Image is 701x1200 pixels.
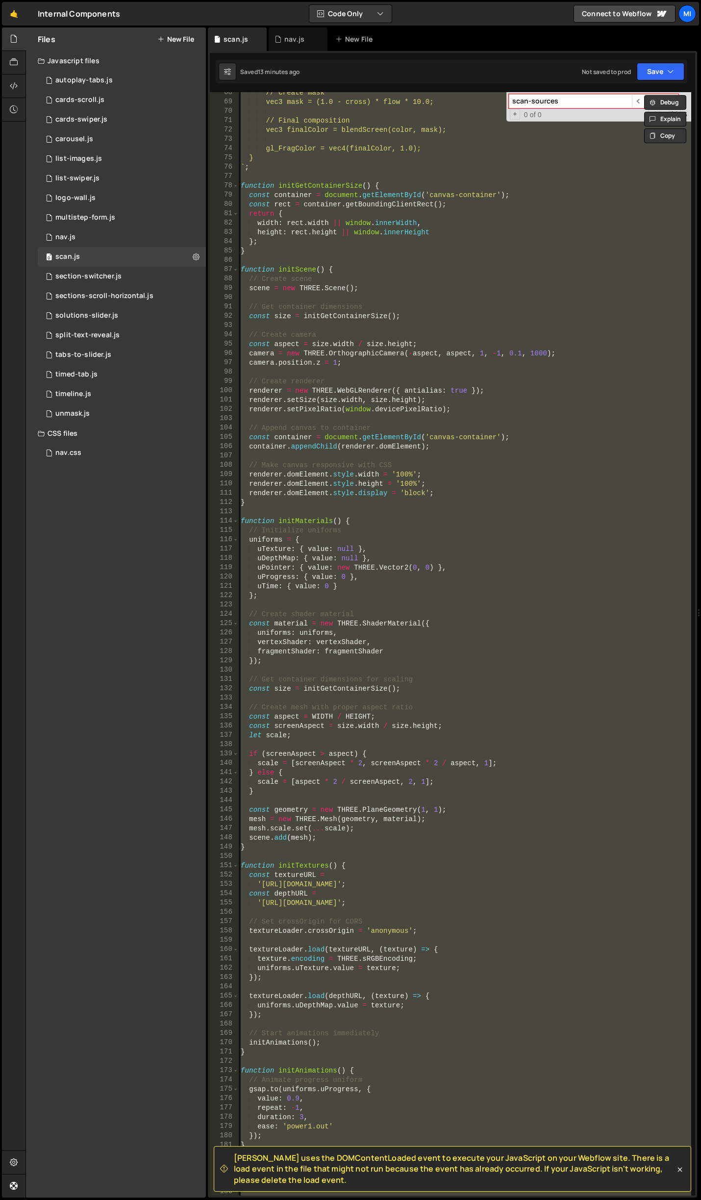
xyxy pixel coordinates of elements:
div: 134 [210,703,239,712]
div: 165 [210,992,239,1001]
div: 15229/43765.js [38,345,206,365]
div: 15229/42882.js [38,227,206,247]
h2: Files [38,34,55,45]
div: timed-tab.js [55,370,98,379]
div: 106 [210,442,239,451]
div: 15229/43816.js [38,71,206,90]
div: 15229/41835.js [38,365,206,384]
div: 142 [210,777,239,787]
div: 88 [210,275,239,284]
div: sections-scroll-horizontal.js [55,292,153,300]
div: 114 [210,517,239,526]
div: 15229/42536.js [38,149,206,169]
div: 123 [210,600,239,610]
div: 156 [210,908,239,917]
div: 103 [210,414,239,424]
div: carousel.js [55,135,93,144]
div: 68 [210,88,239,98]
div: tabs-to-slider.js [55,350,111,359]
div: 135 [210,712,239,722]
span: ​ [632,94,646,108]
div: 167 [210,1010,239,1020]
div: 15229/44590.js [38,384,206,404]
div: 107 [210,451,239,461]
div: 109 [210,470,239,479]
button: Save [637,63,684,80]
div: 131 [210,675,239,684]
div: 113 [210,507,239,517]
div: 162 [210,964,239,973]
input: Search for [509,94,632,108]
div: 99 [210,377,239,386]
div: 182 [210,1150,239,1159]
button: Copy [644,128,686,143]
div: 120 [210,573,239,582]
div: 141 [210,768,239,777]
div: New File [335,34,376,44]
div: cards-swiper.js [55,115,107,124]
div: 71 [210,116,239,125]
div: 184 [210,1169,239,1178]
div: 90 [210,293,239,302]
div: 15229/44459.js [38,129,206,149]
div: 69 [210,98,239,107]
div: 125 [210,619,239,628]
div: split-text-reveal.js [55,331,120,340]
div: 153 [210,880,239,889]
div: 145 [210,805,239,815]
div: 115 [210,526,239,535]
div: 85 [210,247,239,256]
div: timeline.js [55,390,91,399]
div: 89 [210,284,239,293]
div: 72 [210,125,239,135]
div: 112 [210,498,239,507]
div: unmask.js [55,409,90,418]
div: 15229/40471.js [38,169,206,188]
div: 124 [210,610,239,619]
div: 73 [210,135,239,144]
div: 136 [210,722,239,731]
div: 75 [210,153,239,163]
div: 166 [210,1001,239,1010]
div: 132 [210,684,239,694]
div: autoplay-tabs.js [55,76,113,85]
div: scan.js [224,34,248,44]
div: Not saved to prod [582,68,631,76]
div: 105 [210,433,239,442]
div: 82 [210,219,239,228]
div: 160 [210,945,239,954]
div: 84 [210,237,239,247]
div: 129 [210,656,239,666]
div: 76 [210,163,239,172]
div: 180 [210,1131,239,1141]
div: Saved [240,68,300,76]
a: Connect to Webflow [574,5,676,23]
div: 147 [210,824,239,833]
div: 185 [210,1178,239,1187]
div: 144 [210,796,239,805]
div: 138 [210,740,239,750]
div: 169 [210,1029,239,1038]
div: 15229/43870.js [38,188,206,208]
div: multistep-form.js [55,213,115,222]
div: 151 [210,861,239,871]
div: 128 [210,647,239,656]
div: 181 [210,1141,239,1150]
div: 176 [210,1094,239,1103]
div: 15229/44592.js [38,404,206,424]
div: 15229/43817.js [38,110,206,129]
span: 0 [46,254,52,262]
div: 95 [210,340,239,349]
div: 98 [210,368,239,377]
div: scan.js [55,252,80,261]
div: 15229/39976.js [38,306,206,325]
div: 117 [210,545,239,554]
div: 158 [210,926,239,936]
div: 96 [210,349,239,358]
div: 92 [210,312,239,321]
div: 159 [210,936,239,945]
div: 170 [210,1038,239,1048]
div: 116 [210,535,239,545]
div: 146 [210,815,239,824]
div: 15229/42881.css [38,443,206,463]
